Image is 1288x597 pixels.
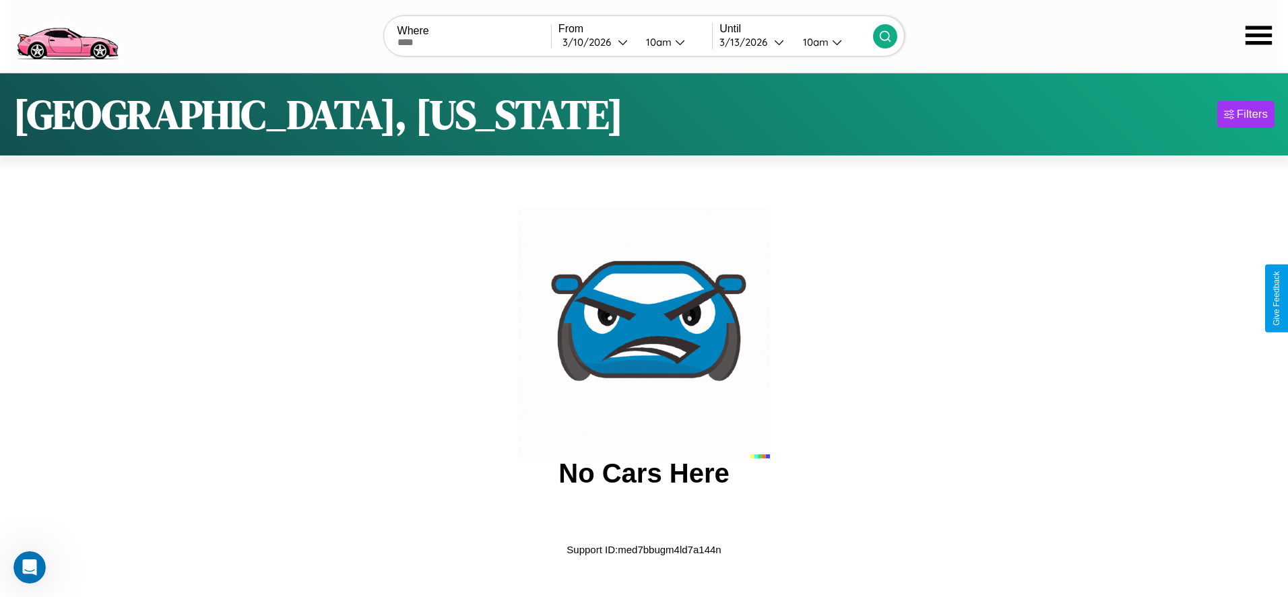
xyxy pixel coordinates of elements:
[1237,108,1268,121] div: Filters
[567,540,721,559] p: Support ID: med7bbugm4ld7a144n
[796,36,832,48] div: 10am
[558,23,712,35] label: From
[562,36,618,48] div: 3 / 10 / 2026
[639,36,675,48] div: 10am
[13,551,46,584] iframe: Intercom live chat
[1217,101,1275,128] button: Filters
[1272,271,1281,326] div: Give Feedback
[13,87,623,142] h1: [GEOGRAPHIC_DATA], [US_STATE]
[719,23,873,35] label: Until
[397,25,551,37] label: Where
[719,36,774,48] div: 3 / 13 / 2026
[792,35,873,49] button: 10am
[558,458,729,489] h2: No Cars Here
[518,207,770,458] img: car
[10,7,124,63] img: logo
[558,35,635,49] button: 3/10/2026
[635,35,712,49] button: 10am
